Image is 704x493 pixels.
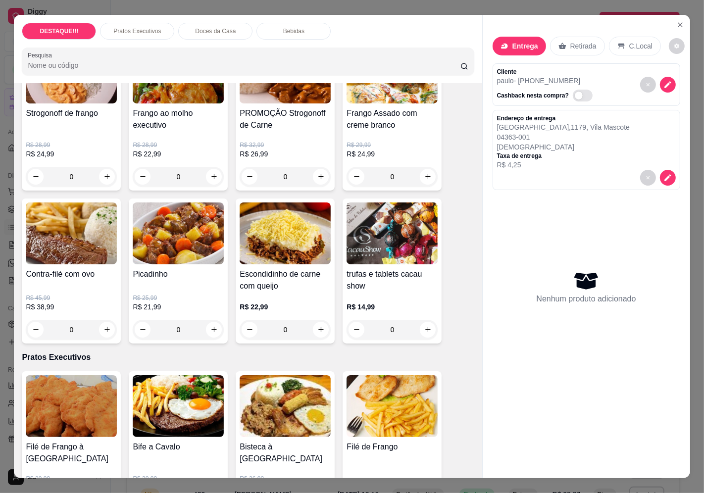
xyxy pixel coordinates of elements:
[347,441,438,453] h4: Filé de Frango
[497,122,630,132] p: [GEOGRAPHIC_DATA] , 1179 , Vila Mascote
[133,375,224,437] img: product-image
[497,68,597,76] p: Cliente
[133,268,224,280] h4: Picadinho
[497,152,630,160] p: Taxa de entrega
[28,60,460,70] input: Pesquisa
[40,27,79,35] p: DESTAQUE!!!
[347,149,438,159] p: R$ 24,99
[240,141,331,149] p: R$ 32,99
[347,268,438,292] h4: trufas e tablets cacau show
[240,149,331,159] p: R$ 26,99
[283,27,304,35] p: Bebidas
[347,202,438,264] img: product-image
[497,114,630,122] p: Endereço de entrega
[133,441,224,453] h4: Bife a Cavalo
[537,293,636,305] p: Nenhum produto adicionado
[570,41,597,51] p: Retirada
[512,41,538,51] p: Entrega
[347,141,438,149] p: R$ 29,99
[133,202,224,264] img: product-image
[669,38,685,54] button: decrease-product-quantity
[113,27,161,35] p: Pratos Executivos
[26,302,117,312] p: R$ 38,99
[133,294,224,302] p: R$ 25,99
[240,475,331,483] p: R$ 26,99
[26,294,117,302] p: R$ 45,99
[672,17,688,33] button: Close
[26,268,117,280] h4: Contra-filé com ovo
[347,302,438,312] p: R$ 14,99
[347,107,438,131] h4: Frango Assado com creme branco
[640,77,656,93] button: decrease-product-quantity
[26,202,117,264] img: product-image
[240,302,331,312] p: R$ 22,99
[497,132,630,142] p: 04363-001
[347,375,438,437] img: product-image
[26,441,117,465] h4: Filé de Frango à [GEOGRAPHIC_DATA]
[497,160,630,170] p: R$ 4,25
[26,375,117,437] img: product-image
[660,170,676,186] button: decrease-product-quantity
[26,141,117,149] p: R$ 28,99
[497,92,569,99] p: Cashback nesta compra?
[26,475,117,483] p: R$ 29,99
[629,41,653,51] p: C.Local
[133,475,224,483] p: R$ 30,99
[640,170,656,186] button: decrease-product-quantity
[240,441,331,465] h4: Bisteca à [GEOGRAPHIC_DATA]
[195,27,236,35] p: Doces da Casa
[497,76,597,86] p: paulo - [PHONE_NUMBER]
[133,141,224,149] p: R$ 28,99
[26,107,117,119] h4: Strogonoff de frango
[240,375,331,437] img: product-image
[22,351,474,363] p: Pratos Executivos
[26,149,117,159] p: R$ 24,99
[240,107,331,131] h4: PROMOÇÃO Strogonoff de Carne
[28,51,55,59] label: Pesquisa
[573,90,597,101] label: Automatic updates
[240,268,331,292] h4: Escondidinho de carne com queijo
[497,142,630,152] p: [DEMOGRAPHIC_DATA]
[133,107,224,131] h4: Frango ao molho executivo
[240,202,331,264] img: product-image
[133,149,224,159] p: R$ 22,99
[660,77,676,93] button: decrease-product-quantity
[133,302,224,312] p: R$ 21,99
